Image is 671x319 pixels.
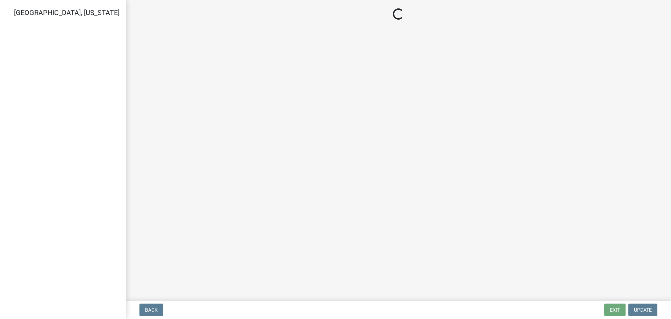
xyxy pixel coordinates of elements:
[14,8,120,17] span: [GEOGRAPHIC_DATA], [US_STATE]
[145,307,158,313] span: Back
[604,304,626,316] button: Exit
[634,307,652,313] span: Update
[139,304,163,316] button: Back
[628,304,657,316] button: Update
